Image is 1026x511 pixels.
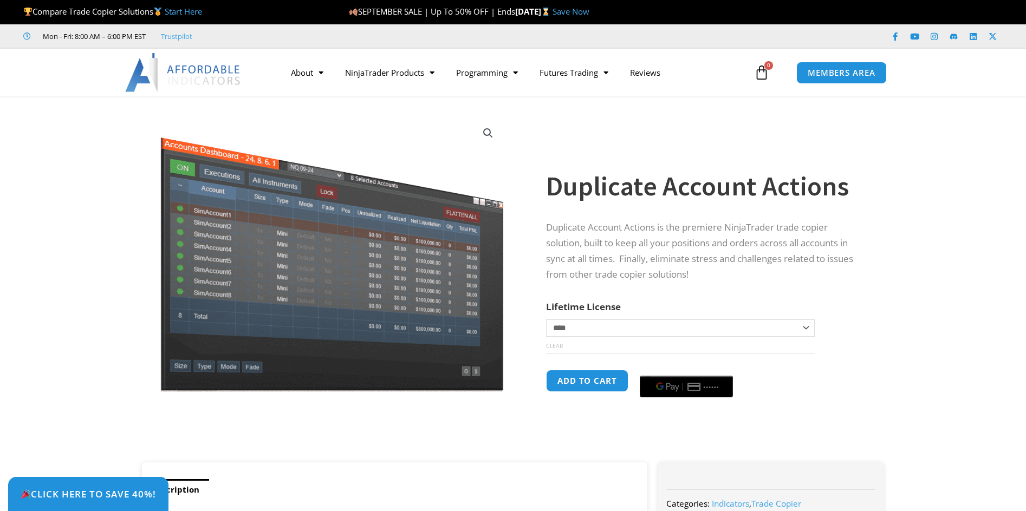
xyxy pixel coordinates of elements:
button: Buy with GPay [640,376,733,397]
label: Lifetime License [546,300,621,313]
a: Programming [445,60,529,85]
a: Save Now [553,6,589,17]
a: Trustpilot [161,30,192,43]
iframe: Secure payment input frame [638,368,735,369]
span: 0 [764,61,773,70]
button: Add to cart [546,370,628,392]
span: SEPTEMBER SALE | Up To 50% OFF | Ends [349,6,515,17]
nav: Menu [280,60,751,85]
strong: [DATE] [515,6,553,17]
span: Click Here to save 40%! [21,489,156,499]
a: View full-screen image gallery [478,123,498,143]
span: Mon - Fri: 8:00 AM – 6:00 PM EST [40,30,146,43]
p: Duplicate Account Actions is the premiere NinjaTrader trade copier solution, built to keep all yo... [546,220,862,283]
span: Compare Trade Copier Solutions [23,6,202,17]
a: About [280,60,334,85]
img: 🍂 [349,8,358,16]
a: NinjaTrader Products [334,60,445,85]
img: Screenshot 2024-08-26 15414455555 [158,115,506,392]
a: Clear options [546,342,563,350]
a: 🎉Click Here to save 40%! [8,477,168,511]
a: Futures Trading [529,60,619,85]
img: LogoAI | Affordable Indicators – NinjaTrader [125,53,242,92]
text: •••••• [704,383,720,391]
a: MEMBERS AREA [796,62,887,84]
img: 🥇 [154,8,162,16]
span: MEMBERS AREA [808,69,875,77]
a: Start Here [165,6,202,17]
h1: Duplicate Account Actions [546,167,862,205]
a: 0 [738,57,785,88]
img: ⌛ [542,8,550,16]
img: 🎉 [21,489,30,499]
img: 🏆 [24,8,32,16]
a: Reviews [619,60,671,85]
